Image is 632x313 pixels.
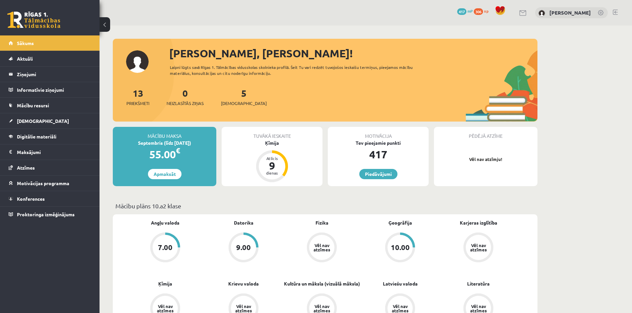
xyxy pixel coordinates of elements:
[9,67,91,82] a: Ziņojumi
[9,176,91,191] a: Motivācijas programma
[457,8,466,15] span: 417
[538,10,545,17] img: Marija Mergolde
[170,64,425,76] div: Laipni lūgts savā Rīgas 1. Tālmācības vidusskolas skolnieka profilā. Šeit Tu vari redzēt tuvojošo...
[126,100,149,107] span: Priekšmeti
[467,280,490,287] a: Literatūra
[17,144,91,160] legend: Maksājumi
[17,118,69,124] span: [DEMOGRAPHIC_DATA]
[388,219,412,226] a: Ģeogrāfija
[113,146,216,162] div: 55.00
[234,219,253,226] a: Datorika
[437,156,534,163] p: Vēl nav atzīmju!
[316,219,328,226] a: Fizika
[113,127,216,139] div: Mācību maksa
[328,146,429,162] div: 417
[156,304,175,313] div: Vēl nav atzīmes
[234,304,253,313] div: Vēl nav atzīmes
[222,139,322,146] div: Ķīmija
[7,12,60,28] a: Rīgas 1. Tālmācības vidusskola
[9,82,91,97] a: Informatīvie ziņojumi
[17,67,91,82] legend: Ziņojumi
[126,87,149,107] a: 13Priekšmeti
[204,233,283,264] a: 9.00
[17,165,35,171] span: Atzīmes
[9,191,91,206] a: Konferences
[359,169,397,179] a: Piedāvājumi
[283,233,361,264] a: Vēl nav atzīmes
[391,244,410,251] div: 10.00
[222,127,322,139] div: Tuvākā ieskaite
[17,196,45,202] span: Konferences
[9,207,91,222] a: Proktoringa izmēģinājums
[313,304,331,313] div: Vēl nav atzīmes
[262,171,282,175] div: dienas
[9,98,91,113] a: Mācību resursi
[9,129,91,144] a: Digitālie materiāli
[469,304,488,313] div: Vēl nav atzīmes
[434,127,537,139] div: Pēdējā atzīme
[284,280,360,287] a: Kultūra un māksla (vizuālā māksla)
[328,139,429,146] div: Tev pieejamie punkti
[474,8,483,15] span: 306
[460,219,497,226] a: Karjeras izglītība
[17,102,49,108] span: Mācību resursi
[457,8,473,14] a: 417 mP
[9,144,91,160] a: Maksājumi
[236,244,251,251] div: 9.00
[17,180,69,186] span: Motivācijas programma
[17,40,34,46] span: Sākums
[221,100,267,107] span: [DEMOGRAPHIC_DATA]
[158,244,173,251] div: 7.00
[17,211,75,217] span: Proktoringa izmēģinājums
[467,8,473,14] span: mP
[469,243,488,252] div: Vēl nav atzīmes
[383,280,418,287] a: Latviešu valoda
[158,280,172,287] a: Ķīmija
[328,127,429,139] div: Motivācija
[9,35,91,51] a: Sākums
[262,160,282,171] div: 9
[115,201,535,210] p: Mācību plāns 10.a2 klase
[313,243,331,252] div: Vēl nav atzīmes
[439,233,518,264] a: Vēl nav atzīmes
[228,280,259,287] a: Krievu valoda
[113,139,216,146] div: Septembris (līdz [DATE])
[222,139,322,183] a: Ķīmija Atlicis 9 dienas
[17,133,56,139] span: Digitālie materiāli
[9,113,91,129] a: [DEMOGRAPHIC_DATA]
[148,169,181,179] a: Apmaksāt
[484,8,488,14] span: xp
[126,233,204,264] a: 7.00
[391,304,409,313] div: Vēl nav atzīmes
[221,87,267,107] a: 5[DEMOGRAPHIC_DATA]
[167,100,204,107] span: Neizlasītās ziņas
[167,87,204,107] a: 0Neizlasītās ziņas
[9,51,91,66] a: Aktuāli
[361,233,439,264] a: 10.00
[549,9,591,16] a: [PERSON_NAME]
[17,56,33,62] span: Aktuāli
[176,146,180,155] span: €
[474,8,492,14] a: 306 xp
[9,160,91,175] a: Atzīmes
[169,45,537,61] div: [PERSON_NAME], [PERSON_NAME]!
[17,82,91,97] legend: Informatīvie ziņojumi
[151,219,179,226] a: Angļu valoda
[262,156,282,160] div: Atlicis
